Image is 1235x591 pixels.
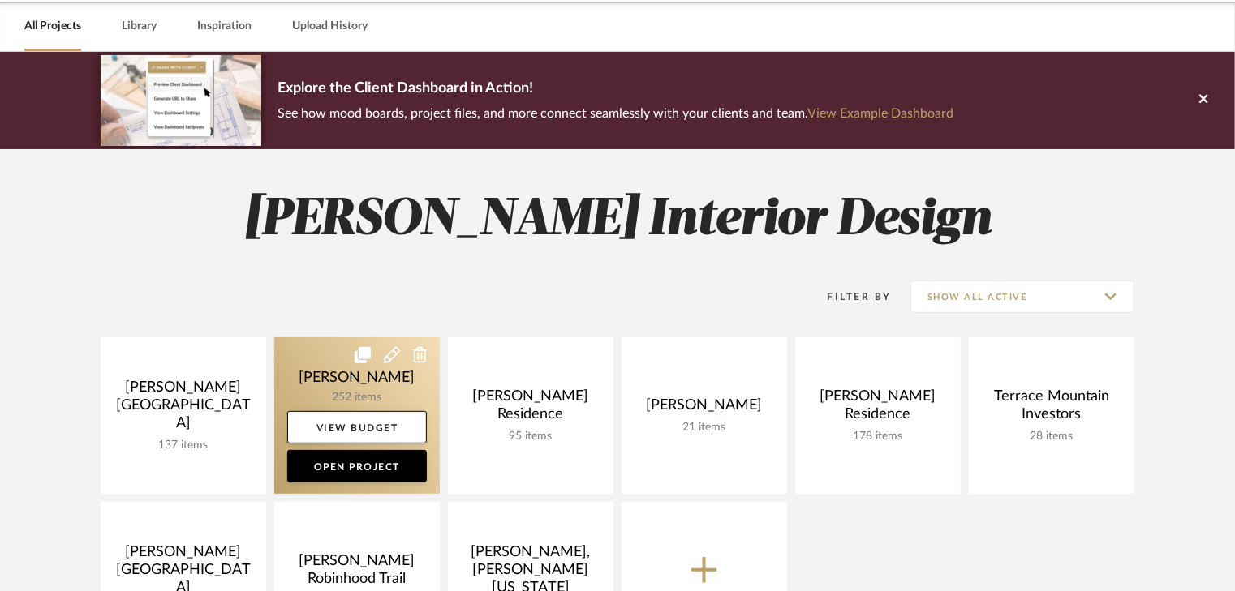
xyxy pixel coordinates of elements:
a: Open Project [287,450,427,482]
div: 137 items [114,439,253,452]
div: Filter By [807,289,892,305]
a: Inspiration [197,15,252,37]
div: 28 items [982,430,1121,443]
p: See how mood boards, project files, and more connect seamlessly with your clients and team. [278,102,953,125]
img: d5d033c5-7b12-40c2-a960-1ecee1989c38.png [101,55,261,145]
a: View Example Dashboard [807,107,953,120]
a: All Projects [24,15,81,37]
h2: [PERSON_NAME] Interior Design [33,190,1202,251]
p: Explore the Client Dashboard in Action! [278,76,953,102]
div: 95 items [461,430,600,443]
div: Terrace Mountain Investors [982,388,1121,430]
div: 178 items [808,430,948,443]
div: [PERSON_NAME] Residence [808,388,948,430]
div: 21 items [635,421,774,435]
div: [PERSON_NAME] Residence [461,388,600,430]
a: Upload History [292,15,368,37]
a: Library [122,15,157,37]
div: [PERSON_NAME][GEOGRAPHIC_DATA] [114,379,253,439]
div: [PERSON_NAME] [635,396,774,421]
a: View Budget [287,411,427,443]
